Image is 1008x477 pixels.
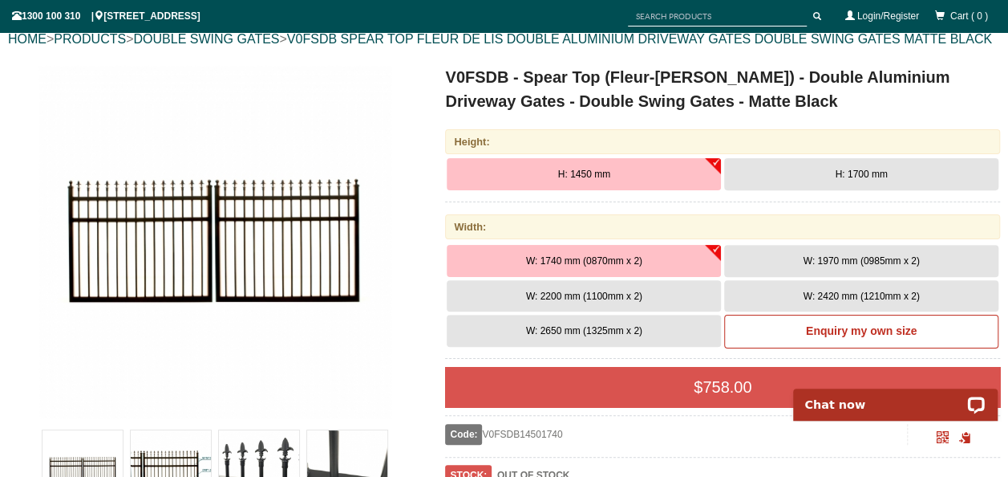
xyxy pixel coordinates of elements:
a: Click to enlarge and scan to share. [937,434,949,445]
img: V0FSDB - Spear Top (Fleur-de-lis) - Double Aluminium Driveway Gates - Double Swing Gates - Matte ... [38,65,391,418]
span: W: 2420 mm (1210mm x 2) [804,291,920,302]
button: W: 1740 mm (0870mm x 2) [447,245,721,277]
iframe: LiveChat chat widget [783,370,1008,421]
div: Height: [445,129,1000,154]
span: H: 1700 mm [835,169,887,180]
span: W: 1740 mm (0870mm x 2) [526,255,642,267]
span: Cart ( 0 ) [950,10,988,22]
button: W: 2420 mm (1210mm x 2) [724,280,998,312]
span: W: 2650 mm (1325mm x 2) [526,325,642,336]
a: HOME [8,32,47,46]
div: > > > [8,14,1000,65]
span: W: 2200 mm (1100mm x 2) [526,291,642,302]
a: PRODUCTS [54,32,126,46]
button: H: 1450 mm [447,158,721,190]
span: Code: [445,424,482,445]
a: V0FSDB - Spear Top (Fleur-de-lis) - Double Aluminium Driveway Gates - Double Swing Gates - Matte ... [10,65,419,418]
div: V0FSDB14501740 [445,424,907,445]
span: Click to copy the URL [959,432,971,444]
a: DOUBLE SWING GATES [133,32,279,46]
a: Login/Register [857,10,919,22]
b: Enquiry my own size [806,324,917,337]
span: W: 1970 mm (0985mm x 2) [804,255,920,267]
a: Enquiry my own size [724,315,998,349]
span: 1300 100 310 | [STREET_ADDRESS] [12,10,200,22]
a: V0FSDB SPEAR TOP FLEUR DE LIS DOUBLE ALUMINIUM DRIVEWAY GATES DOUBLE SWING GATES MATTE BLACK [287,32,992,46]
input: SEARCH PRODUCTS [628,6,807,26]
button: W: 2650 mm (1325mm x 2) [447,315,721,347]
span: H: 1450 mm [558,169,610,180]
span: 758.00 [702,378,751,396]
div: $ [445,367,1000,407]
div: Width: [445,214,1000,239]
button: W: 2200 mm (1100mm x 2) [447,280,721,312]
h1: V0FSDB - Spear Top (Fleur-[PERSON_NAME]) - Double Aluminium Driveway Gates - Double Swing Gates -... [445,65,1000,113]
button: H: 1700 mm [724,158,998,190]
button: W: 1970 mm (0985mm x 2) [724,245,998,277]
